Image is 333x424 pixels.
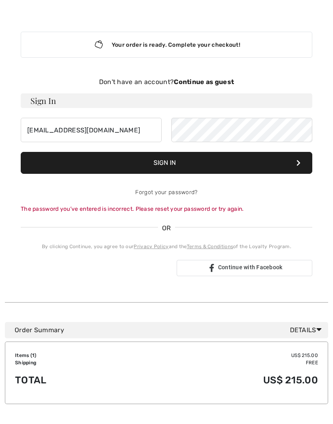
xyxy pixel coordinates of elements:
[15,359,125,366] td: Shipping
[21,32,312,58] div: Your order is ready. Complete your checkout!
[21,205,312,213] div: The password you’ve entered is incorrect. Please reset your password or try again.
[21,152,312,174] button: Sign In
[158,223,175,233] span: OR
[135,189,197,196] a: Forgot your password?
[177,260,312,276] a: Continue with Facebook
[21,259,170,277] div: Sign in with Google. Opens in new tab
[125,366,318,394] td: US$ 215.00
[15,352,125,359] td: Items ( )
[125,352,318,359] td: US$ 215.00
[21,93,312,108] h3: Sign In
[125,359,318,366] td: Free
[15,325,325,335] div: Order Summary
[290,325,325,335] span: Details
[17,259,174,277] iframe: Sign in with Google Button
[21,118,162,142] input: E-mail
[32,353,35,358] span: 1
[174,78,234,86] strong: Continue as guest
[21,243,312,250] div: By clicking Continue, you agree to our and the of the Loyalty Program.
[134,244,169,249] a: Privacy Policy
[218,264,283,270] span: Continue with Facebook
[187,244,233,249] a: Terms & Conditions
[15,366,125,394] td: Total
[21,77,312,87] div: Don't have an account?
